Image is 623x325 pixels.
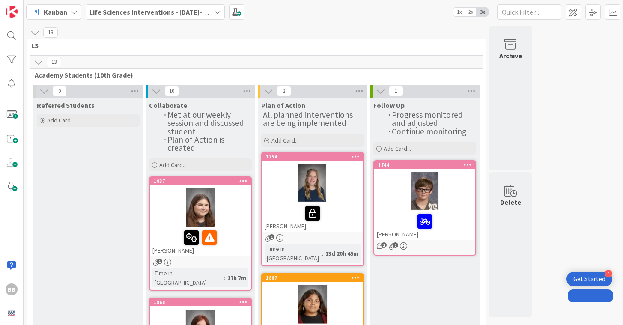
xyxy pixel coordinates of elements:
div: Open Get Started checklist, remaining modules: 4 [566,272,612,286]
span: Referred Students [37,101,95,110]
img: Visit kanbanzone.com [6,6,18,18]
span: Met at our weekly session and discussed student [167,110,246,137]
a: 1754[PERSON_NAME]Time in [GEOGRAPHIC_DATA]:13d 20h 45m [261,152,364,266]
div: 1868 [150,298,251,306]
span: Add Card... [271,137,299,144]
span: Progress monitored and adjusted [392,110,465,128]
span: 2x [465,8,477,16]
span: Add Card... [384,145,411,152]
div: 1937 [154,178,251,184]
div: Time in [GEOGRAPHIC_DATA] [152,268,224,287]
span: 1x [453,8,465,16]
div: 1937[PERSON_NAME] [150,177,251,256]
div: Get Started [573,275,605,283]
a: 1937[PERSON_NAME]Time in [GEOGRAPHIC_DATA]:17h 7m [149,176,252,291]
div: Time in [GEOGRAPHIC_DATA] [265,244,322,263]
a: 1744[PERSON_NAME] [373,160,476,256]
div: 1744 [378,162,475,168]
div: 13d 20h 45m [323,249,361,258]
span: LS [31,41,475,50]
div: 1867 [266,275,363,281]
span: 3x [477,8,488,16]
div: BB [6,283,18,295]
span: 1 [157,259,162,264]
span: Add Card... [159,161,187,169]
span: Plan of Action [261,101,305,110]
div: 1754 [262,153,363,161]
span: 13 [47,57,61,67]
div: 1868 [154,299,251,305]
b: Life Sciences Interventions - [DATE]-[DATE] [89,8,222,16]
span: Collaborate [149,101,187,110]
span: 13 [43,27,58,38]
span: 1 [381,242,387,248]
span: 2 [277,86,291,96]
span: 1 [393,242,398,248]
span: Follow Up [373,101,405,110]
div: 17h 7m [225,273,248,283]
span: : [322,249,323,258]
div: [PERSON_NAME] [374,211,475,240]
div: Delete [500,197,521,207]
div: [PERSON_NAME] [262,203,363,232]
span: 0 [52,86,67,96]
span: : [224,273,225,283]
span: Add Card... [47,116,75,124]
div: 1754[PERSON_NAME] [262,153,363,232]
div: Archive [499,51,522,61]
span: Continue monitoring [392,126,466,137]
div: 1937 [150,177,251,185]
img: avatar [6,307,18,319]
span: 1 [269,234,274,240]
span: All planned interventions are being implemented [263,110,355,128]
span: 10 [164,86,179,96]
span: Kanban [44,7,67,17]
input: Quick Filter... [497,4,561,20]
div: 1754 [266,154,363,160]
span: Plan of Action is created [167,134,226,153]
span: 1 [389,86,403,96]
div: [PERSON_NAME] [150,227,251,256]
div: 1867 [262,274,363,282]
div: 1744[PERSON_NAME] [374,161,475,240]
div: 4 [605,270,612,277]
div: 1744 [374,161,475,169]
span: Academy Students (10th Grade) [35,71,472,79]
